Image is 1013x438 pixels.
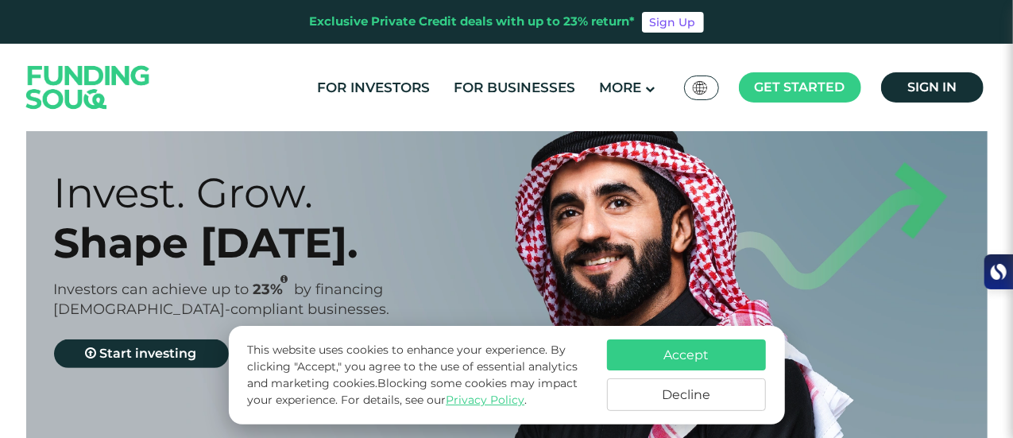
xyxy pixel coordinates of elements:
[10,47,166,127] img: Logo
[54,339,229,368] a: Start investing
[607,339,766,370] button: Accept
[313,75,434,101] a: For Investors
[281,275,288,284] i: 23% IRR (expected) ~ 15% Net yield (expected)
[341,393,527,407] span: For details, see our .
[607,378,766,411] button: Decline
[446,393,524,407] a: Privacy Policy
[253,281,295,298] span: 23%
[450,75,579,101] a: For Businesses
[693,81,707,95] img: SA Flag
[755,79,845,95] span: Get started
[247,376,578,407] span: Blocking some cookies may impact your experience.
[907,79,957,95] span: Sign in
[599,79,641,95] span: More
[642,12,704,33] a: Sign Up
[310,13,636,31] div: Exclusive Private Credit deals with up to 23% return*
[247,342,590,409] p: This website uses cookies to enhance your experience. By clicking "Accept," you agree to the use ...
[54,168,535,218] div: Invest. Grow.
[54,281,390,318] span: by financing [DEMOGRAPHIC_DATA]-compliant businesses.
[54,281,249,298] span: Investors can achieve up to
[100,346,197,361] span: Start investing
[54,218,535,268] div: Shape [DATE].
[881,72,984,103] a: Sign in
